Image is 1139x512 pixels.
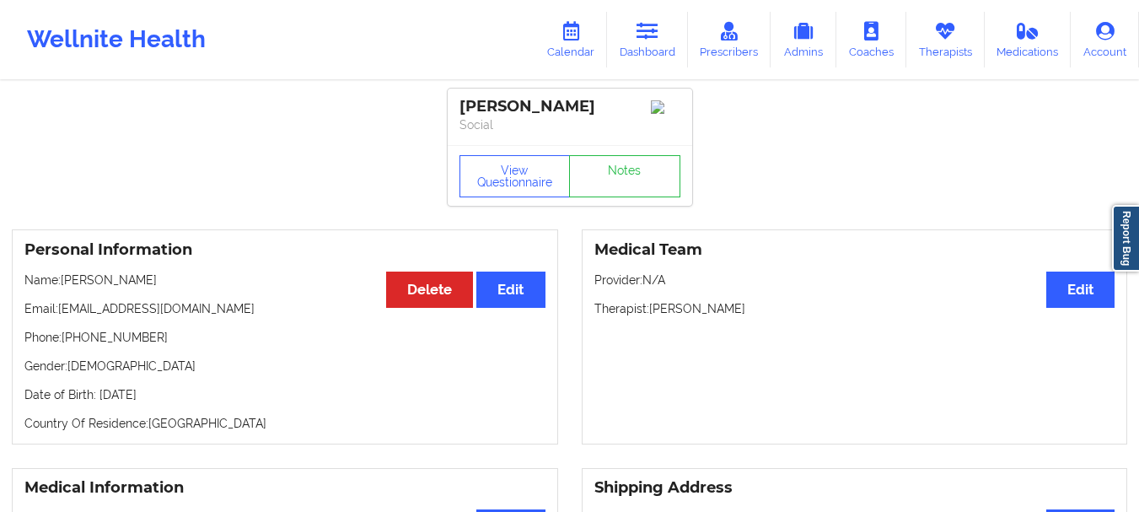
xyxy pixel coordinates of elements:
[24,358,545,375] p: Gender: [DEMOGRAPHIC_DATA]
[24,386,545,403] p: Date of Birth: [DATE]
[459,97,680,116] div: [PERSON_NAME]
[594,478,1115,498] h3: Shipping Address
[24,272,545,288] p: Name: [PERSON_NAME]
[24,329,545,346] p: Phone: [PHONE_NUMBER]
[459,155,571,197] button: View Questionnaire
[24,415,545,432] p: Country Of Residence: [GEOGRAPHIC_DATA]
[607,12,688,67] a: Dashboard
[386,272,473,308] button: Delete
[1112,205,1139,272] a: Report Bug
[985,12,1072,67] a: Medications
[594,240,1115,260] h3: Medical Team
[651,100,680,114] img: Image%2Fplaceholer-image.png
[906,12,985,67] a: Therapists
[476,272,545,308] button: Edit
[594,300,1115,317] p: Therapist: [PERSON_NAME]
[24,240,545,260] h3: Personal Information
[688,12,771,67] a: Prescribers
[535,12,607,67] a: Calendar
[1071,12,1139,67] a: Account
[771,12,836,67] a: Admins
[24,478,545,498] h3: Medical Information
[459,116,680,133] p: Social
[836,12,906,67] a: Coaches
[569,155,680,197] a: Notes
[594,272,1115,288] p: Provider: N/A
[1046,272,1115,308] button: Edit
[24,300,545,317] p: Email: [EMAIL_ADDRESS][DOMAIN_NAME]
